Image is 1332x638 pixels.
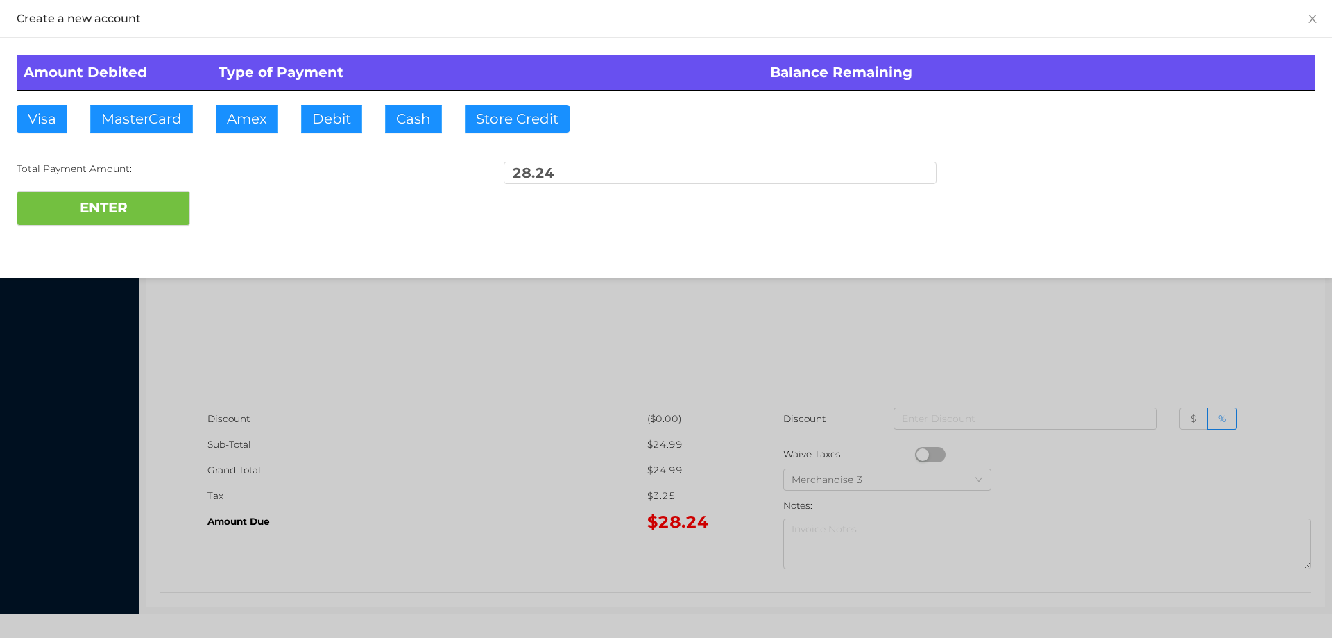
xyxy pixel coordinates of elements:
[465,105,570,133] button: Store Credit
[1307,13,1318,24] i: icon: close
[763,55,1315,90] th: Balance Remaining
[17,191,190,226] button: ENTER
[216,105,278,133] button: Amex
[17,11,1315,26] div: Create a new account
[17,55,212,90] th: Amount Debited
[301,105,362,133] button: Debit
[17,162,450,176] div: Total Payment Amount:
[17,105,67,133] button: Visa
[212,55,764,90] th: Type of Payment
[385,105,442,133] button: Cash
[90,105,193,133] button: MasterCard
